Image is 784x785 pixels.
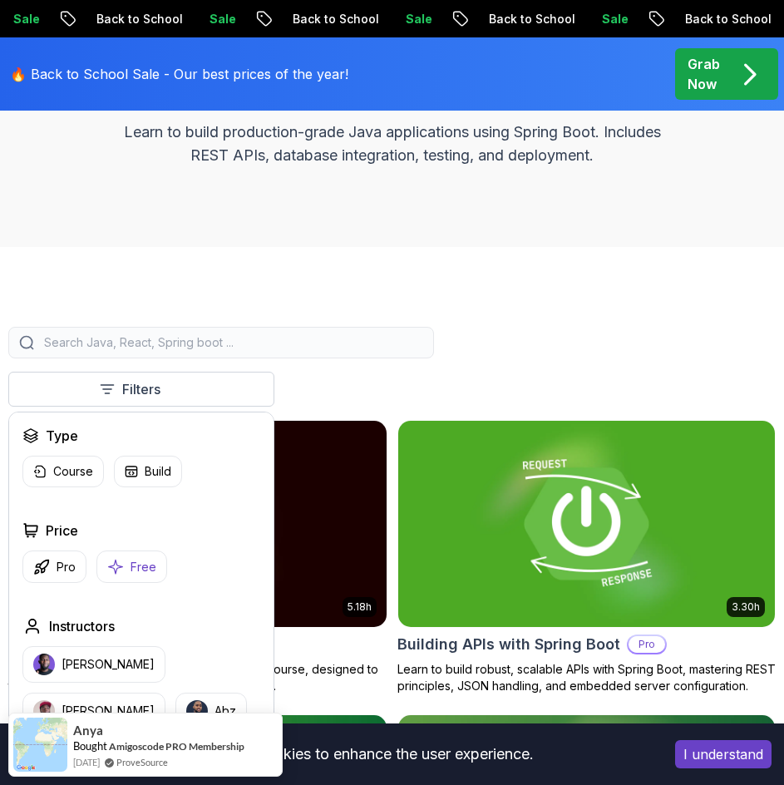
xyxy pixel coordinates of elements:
button: Build [114,456,182,487]
p: Learn to build production-grade Java applications using Spring Boot. Includes REST APIs, database... [113,121,672,167]
h2: Type [46,426,78,446]
h2: Building APIs with Spring Boot [397,633,620,656]
p: Pro [57,559,76,575]
img: instructor img [33,654,55,675]
img: instructor img [33,700,55,722]
a: ProveSource [116,755,168,769]
img: instructor img [186,700,208,722]
p: [PERSON_NAME] [62,656,155,673]
p: [PERSON_NAME] [62,703,155,719]
p: Back to School [81,11,195,27]
a: Amigoscode PRO Membership [109,740,244,753]
p: Course [53,463,93,480]
a: Building APIs with Spring Boot card3.30hBuilding APIs with Spring BootProLearn to build robust, s... [397,420,777,694]
p: Build [145,463,171,480]
p: Back to School [474,11,587,27]
p: Sale [391,11,444,27]
p: 🔥 Back to School Sale - Our best prices of the year! [10,64,348,84]
button: instructor img[PERSON_NAME] [22,693,165,729]
span: Bought [73,739,107,753]
p: Sale [195,11,248,27]
button: Course [22,456,104,487]
p: Back to School [278,11,391,27]
p: Sale [587,11,640,27]
h2: Instructors [49,616,115,636]
span: Anya [73,723,103,738]
button: Pro [22,550,86,583]
p: 3.30h [732,600,760,614]
button: Filters [8,372,274,407]
div: This website uses cookies to enhance the user experience. [12,736,650,773]
p: Learn to build robust, scalable APIs with Spring Boot, mastering REST principles, JSON handling, ... [397,661,777,694]
p: Pro [629,636,665,653]
button: Accept cookies [675,740,772,768]
img: provesource social proof notification image [13,718,67,772]
p: Back to School [670,11,783,27]
button: Free [96,550,167,583]
p: Filters [122,379,160,399]
input: Search Java, React, Spring boot ... [41,334,423,351]
img: Building APIs with Spring Boot card [398,421,776,627]
button: instructor imgAbz [175,693,247,729]
p: Free [131,559,156,575]
p: Grab Now [688,54,720,94]
h2: Price [46,521,78,541]
p: 5.18h [348,600,372,614]
p: Abz [214,703,236,719]
span: [DATE] [73,755,100,769]
button: instructor img[PERSON_NAME] [22,646,165,683]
